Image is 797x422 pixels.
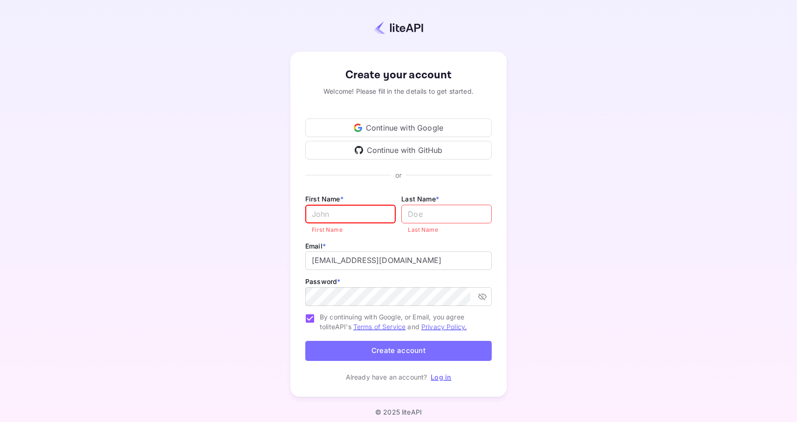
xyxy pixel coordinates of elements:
[305,205,396,223] input: John
[401,195,439,203] label: Last Name
[408,225,485,235] p: Last Name
[353,323,405,331] a: Terms of Service
[320,312,484,332] span: By continuing with Google, or Email, you agree to liteAPI's and
[305,195,344,203] label: First Name
[374,21,423,35] img: liteapi
[305,118,492,137] div: Continue with Google
[305,67,492,83] div: Create your account
[312,225,389,235] p: First Name
[305,242,326,250] label: Email
[431,373,451,381] a: Log in
[474,288,491,305] button: toggle password visibility
[305,86,492,96] div: Welcome! Please fill in the details to get started.
[421,323,467,331] a: Privacy Policy.
[346,372,427,382] p: Already have an account?
[305,251,492,270] input: johndoe@gmail.com
[305,141,492,159] div: Continue with GitHub
[305,341,492,361] button: Create account
[305,277,340,285] label: Password
[401,205,492,223] input: Doe
[375,408,422,416] p: © 2025 liteAPI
